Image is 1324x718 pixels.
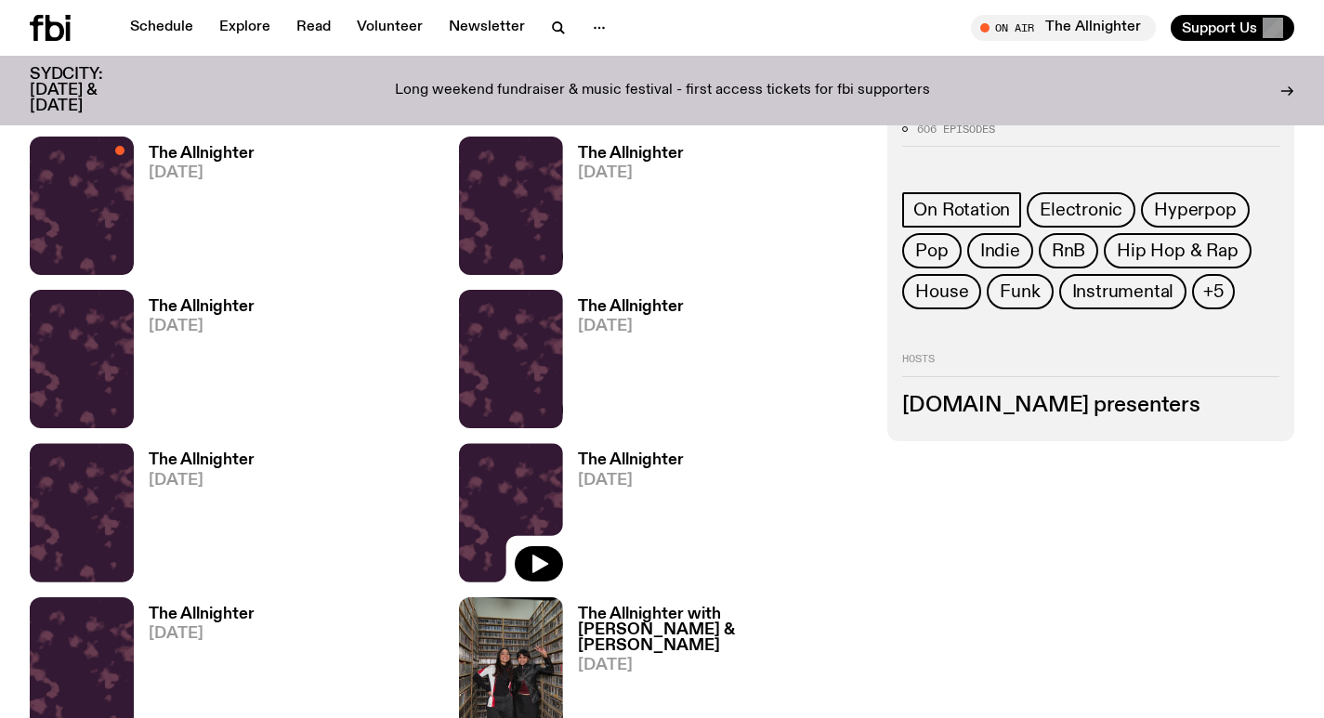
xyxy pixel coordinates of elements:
[346,15,434,41] a: Volunteer
[578,607,866,654] h3: The Allnighter with [PERSON_NAME] & [PERSON_NAME]
[149,165,255,181] span: [DATE]
[134,146,255,275] a: The Allnighter[DATE]
[578,165,684,181] span: [DATE]
[1052,242,1085,262] span: RnB
[915,242,948,262] span: Pop
[149,319,255,334] span: [DATE]
[149,626,255,642] span: [DATE]
[1039,234,1098,269] a: RnB
[902,275,981,310] a: House
[902,193,1021,228] a: On Rotation
[902,234,961,269] a: Pop
[563,299,684,428] a: The Allnighter[DATE]
[149,452,255,468] h3: The Allnighter
[967,234,1033,269] a: Indie
[971,15,1156,41] button: On AirThe Allnighter
[917,124,995,135] span: 606 episodes
[915,282,968,303] span: House
[1104,234,1251,269] a: Hip Hop & Rap
[1059,275,1187,310] a: Instrumental
[578,658,866,673] span: [DATE]
[1192,275,1235,310] button: +5
[285,15,342,41] a: Read
[149,473,255,489] span: [DATE]
[395,83,930,99] p: Long weekend fundraiser & music festival - first access tickets for fbi supporters
[134,299,255,428] a: The Allnighter[DATE]
[1154,201,1236,221] span: Hyperpop
[913,201,1010,221] span: On Rotation
[902,396,1279,416] h3: [DOMAIN_NAME] presenters
[208,15,282,41] a: Explore
[578,319,684,334] span: [DATE]
[902,355,1279,377] h2: Hosts
[578,299,684,315] h3: The Allnighter
[1141,193,1249,228] a: Hyperpop
[1072,282,1174,303] span: Instrumental
[438,15,536,41] a: Newsletter
[1182,20,1257,36] span: Support Us
[1117,242,1238,262] span: Hip Hop & Rap
[149,299,255,315] h3: The Allnighter
[563,146,684,275] a: The Allnighter[DATE]
[119,15,204,41] a: Schedule
[1171,15,1294,41] button: Support Us
[1203,282,1224,303] span: +5
[578,452,684,468] h3: The Allnighter
[578,473,684,489] span: [DATE]
[563,452,684,581] a: The Allnighter[DATE]
[1027,193,1135,228] a: Electronic
[1000,282,1040,303] span: Funk
[1040,201,1122,221] span: Electronic
[149,146,255,162] h3: The Allnighter
[134,452,255,581] a: The Allnighter[DATE]
[980,242,1020,262] span: Indie
[987,275,1053,310] a: Funk
[149,607,255,622] h3: The Allnighter
[30,67,149,114] h3: SYDCITY: [DATE] & [DATE]
[578,146,684,162] h3: The Allnighter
